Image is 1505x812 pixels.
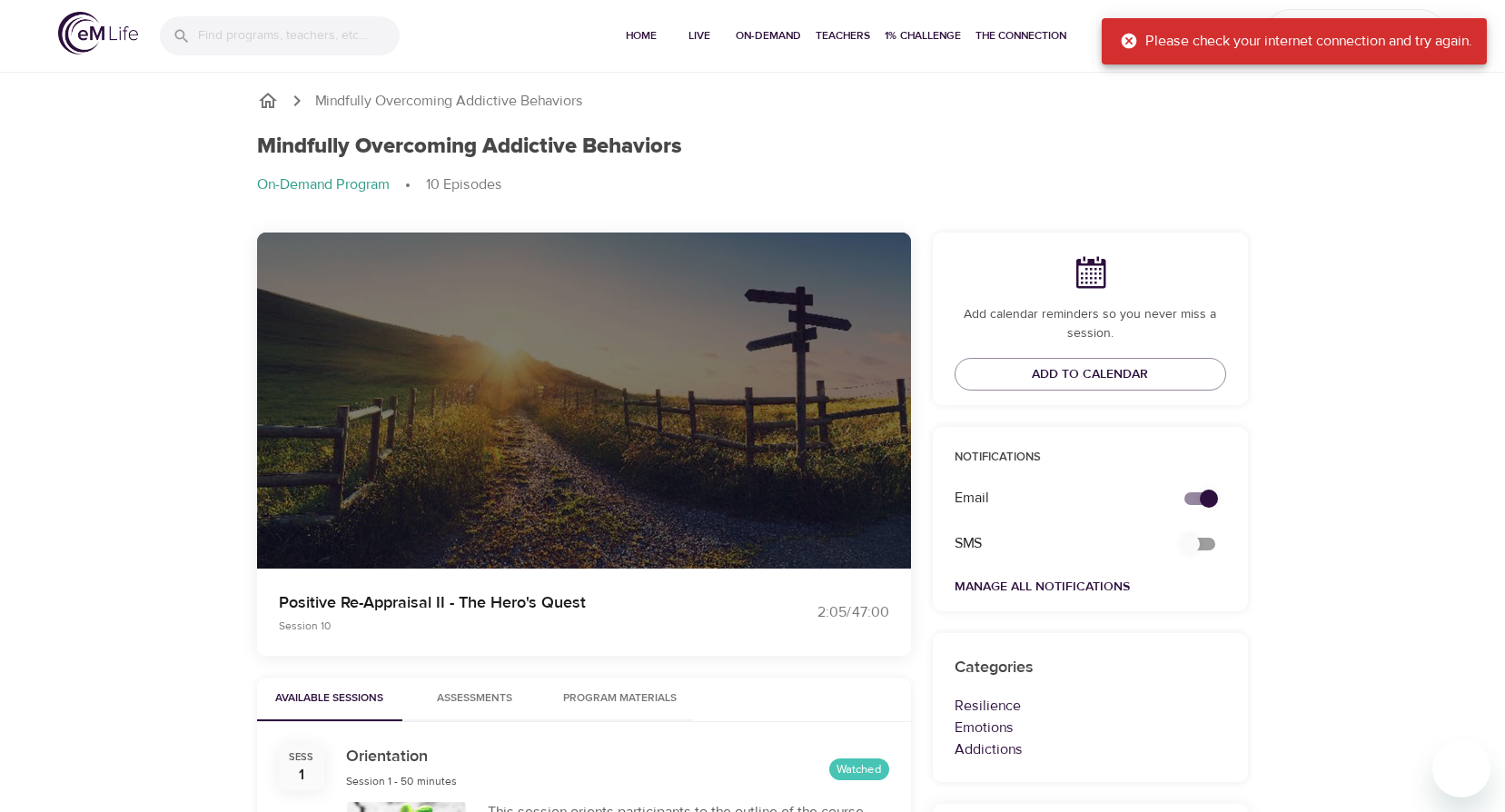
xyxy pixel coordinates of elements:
div: SMS [944,522,1163,565]
p: Addictions [955,738,1227,760]
span: Available Sessions [268,689,391,708]
p: Mindfully Overcoming Addictive Behaviors [315,91,583,112]
span: Assessments [437,689,512,708]
p: Add calendar reminders so you never miss a session. [955,305,1227,343]
div: Sess [289,750,313,765]
span: The Connection [975,26,1066,45]
div: 1 [299,765,304,786]
p: Session 10 [279,618,731,634]
span: Add to Calendar [1032,363,1148,386]
input: Find programs, teachers, etc... [198,16,400,55]
p: Notifications [955,449,1227,467]
span: Session 1 - 50 minutes [346,774,457,788]
span: 1% Challenge [885,26,961,45]
button: Add to Calendar [955,358,1227,391]
img: logo [58,12,138,54]
span: Program Materials [559,689,682,708]
a: Manage All Notifications [955,579,1130,595]
h6: Categories [955,655,1227,681]
iframe: Button to launch messaging window [1432,739,1490,797]
div: Please check your internet connection and try again. [1120,24,1472,59]
p: 10 Episodes [426,174,502,195]
div: 2:05 / 47:00 [753,602,889,623]
span: Live [678,26,721,45]
p: Positive Re-Appraisal II - The Hero's Quest [279,590,731,615]
nav: breadcrumb [257,174,1249,196]
p: On-Demand Program [257,174,390,195]
h1: Mindfully Overcoming Addictive Behaviors [257,134,682,160]
p: Emotions [955,717,1227,738]
span: Teachers [816,26,870,45]
p: Resilience [955,695,1227,717]
span: On-Demand [736,26,801,45]
nav: breadcrumb [257,90,1249,112]
span: Home [619,26,663,45]
span: Watched [829,761,889,778]
h6: Orientation [346,744,457,770]
div: Email [944,477,1163,520]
